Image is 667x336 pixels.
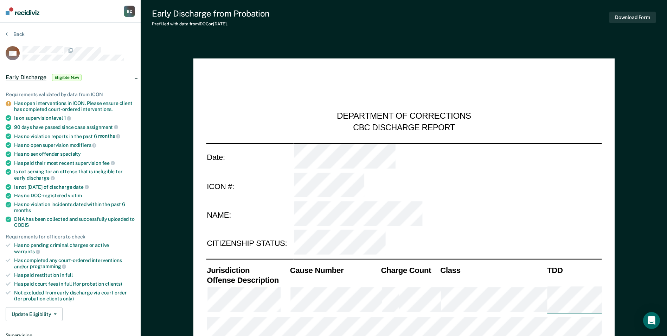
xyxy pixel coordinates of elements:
span: fee [102,160,115,166]
span: victim [68,193,82,198]
span: programming [30,263,66,269]
div: Early Discharge from Probation [152,8,270,19]
span: Eligible Now [52,74,82,81]
div: Has no sex offender [14,151,135,157]
button: Download Form [609,12,656,23]
div: Has no violation reports in the past 6 [14,133,135,139]
th: Class [440,265,546,275]
td: CITIZENSHIP STATUS: [206,229,293,257]
button: Update Eligibility [6,307,63,321]
span: 1 [64,115,71,121]
th: Cause Number [289,265,380,275]
div: CBC DISCHARGE REPORT [353,122,455,133]
th: Offense Description [206,275,289,286]
span: clients) [105,281,122,287]
th: TDD [546,265,602,275]
div: Has no pending criminal charges or active [14,242,135,254]
span: assignment [86,124,118,130]
div: Has completed any court-ordered interventions and/or [14,257,135,269]
div: Is not [DATE] of discharge [14,184,135,190]
td: Date: [206,143,293,172]
span: specialty [60,151,81,157]
div: Not excluded from early discharge via court order (for probation clients [14,290,135,302]
img: Recidiviz [6,7,39,15]
th: Jurisdiction [206,265,289,275]
div: Open Intercom Messenger [643,312,660,329]
div: 90 days have passed since case [14,124,135,130]
div: Has paid restitution in [14,272,135,278]
span: discharge [27,175,55,181]
span: date [73,184,89,190]
div: Is on supervision level [14,115,135,121]
div: Is not serving for an offense that is ineligible for early [14,169,135,181]
div: B Z [124,6,135,17]
span: warrants [14,249,40,254]
span: full [65,272,73,278]
div: Has no DOC-registered [14,193,135,199]
span: modifiers [70,142,97,148]
td: ICON #: [206,172,293,200]
div: DNA has been collected and successfully uploaded to [14,216,135,228]
div: Has no open supervision [14,142,135,148]
span: months [98,133,120,139]
span: only) [63,296,74,301]
div: Has paid their most recent supervision [14,160,135,166]
div: Has no violation incidents dated within the past 6 [14,201,135,213]
div: Has paid court fees in full (for probation [14,281,135,287]
span: CODIS [14,222,29,228]
th: Charge Count [380,265,440,275]
button: Back [6,31,25,37]
div: Requirements for officers to check [6,234,135,240]
div: DEPARTMENT OF CORRECTIONS [337,111,471,122]
button: BZ [124,6,135,17]
td: NAME: [206,200,293,229]
div: Requirements validated by data from ICON [6,92,135,98]
div: Has open interventions in ICON. Please ensure client has completed court-ordered interventions. [14,100,135,112]
span: months [14,207,31,213]
div: Prefilled with data from IDOC on [DATE] . [152,21,270,26]
span: Early Discharge [6,74,46,81]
